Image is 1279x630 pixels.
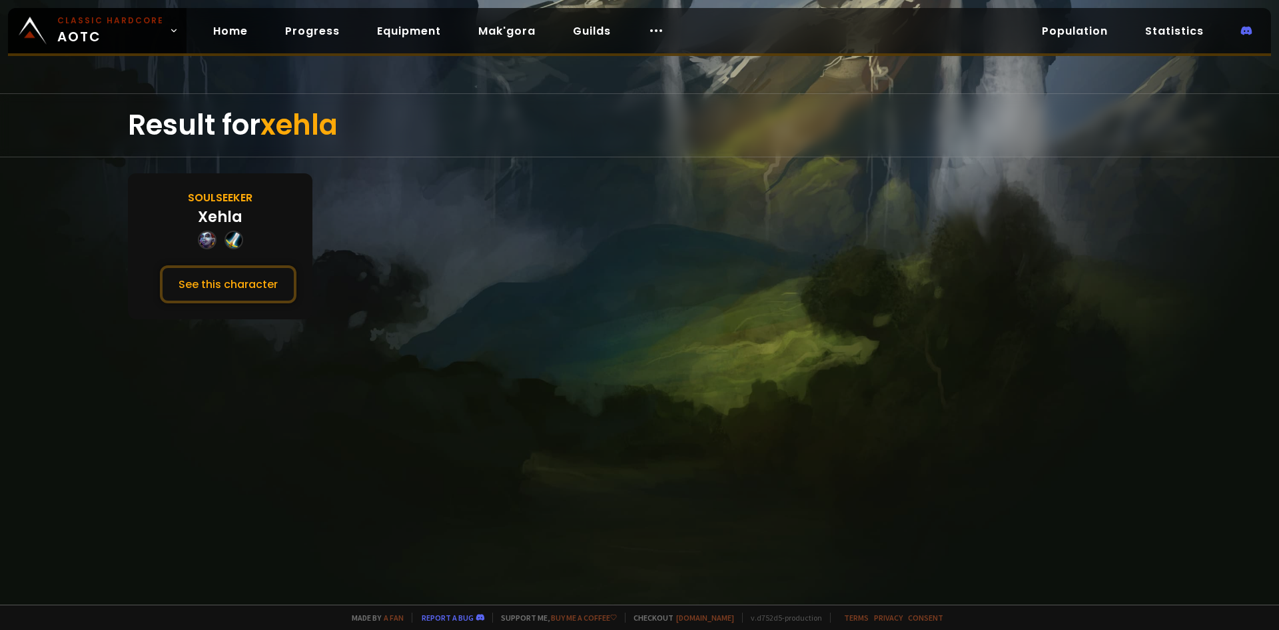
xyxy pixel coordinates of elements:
[874,613,903,623] a: Privacy
[274,17,350,45] a: Progress
[625,613,734,623] span: Checkout
[422,613,474,623] a: Report a bug
[384,613,404,623] a: a fan
[676,613,734,623] a: [DOMAIN_NAME]
[468,17,546,45] a: Mak'gora
[344,613,404,623] span: Made by
[203,17,258,45] a: Home
[1134,17,1214,45] a: Statistics
[366,17,452,45] a: Equipment
[742,613,822,623] span: v. d752d5 - production
[188,189,252,206] div: Soulseeker
[492,613,617,623] span: Support me,
[160,265,296,303] button: See this character
[128,94,1151,157] div: Result for
[551,613,617,623] a: Buy me a coffee
[8,8,187,53] a: Classic HardcoreAOTC
[260,105,338,145] span: xehla
[908,613,943,623] a: Consent
[57,15,164,47] span: AOTC
[562,17,622,45] a: Guilds
[844,613,869,623] a: Terms
[57,15,164,27] small: Classic Hardcore
[198,206,242,228] div: Xehla
[1031,17,1118,45] a: Population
